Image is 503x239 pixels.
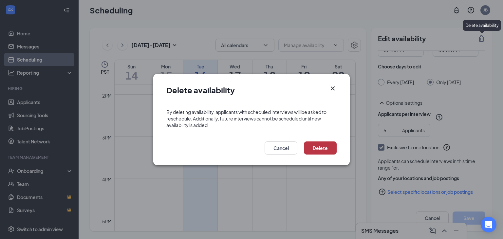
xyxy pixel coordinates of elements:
[166,109,337,128] div: By deleting availability, applicants with scheduled interviews will be asked to reschedule. Addit...
[329,84,337,92] button: Close
[166,84,235,96] h1: Delete availability
[463,20,501,31] div: Delete availability
[481,217,496,232] div: Open Intercom Messenger
[304,141,337,155] button: Delete
[265,141,297,155] button: Cancel
[329,84,337,92] svg: Cross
